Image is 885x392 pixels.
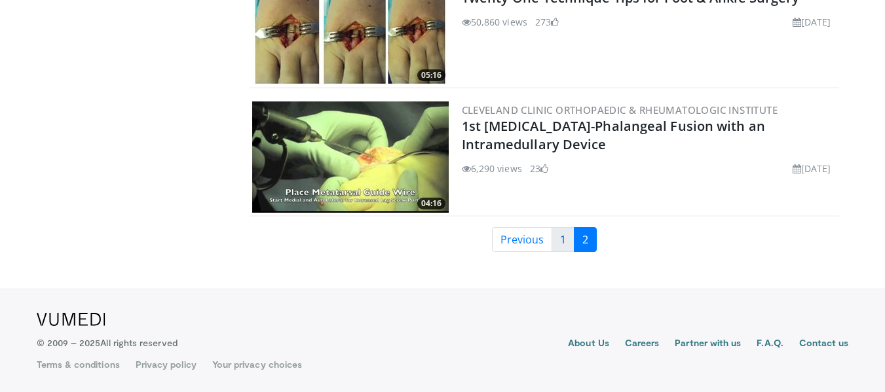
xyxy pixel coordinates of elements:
[535,15,559,29] li: 273
[625,336,660,352] a: Careers
[492,227,552,252] a: Previous
[793,15,831,29] li: [DATE]
[574,227,597,252] a: 2
[417,69,445,81] span: 05:16
[552,227,574,252] a: 1
[417,198,445,209] span: 04:16
[212,358,302,371] a: Your privacy choices
[793,162,831,175] li: [DATE]
[675,336,741,352] a: Partner with us
[252,101,449,213] a: 04:16
[799,336,849,352] a: Contact us
[136,358,197,371] a: Privacy policy
[37,313,105,326] img: VuMedi Logo
[462,117,765,153] a: 1st [MEDICAL_DATA]-Phalangeal Fusion with an Intramedullary Device
[530,162,548,175] li: 23
[462,15,527,29] li: 50,860 views
[37,358,120,371] a: Terms & conditions
[252,101,449,213] img: Picture_11_5_2.png.300x170_q85_crop-smart_upscale.jpg
[757,336,783,352] a: F.A.Q.
[250,227,839,252] nav: Search results pages
[100,337,177,348] span: All rights reserved
[462,103,778,116] a: Cleveland Clinic Orthopaedic & Rheumatologic Institute
[37,336,178,349] p: © 2009 – 2025
[568,336,609,352] a: About Us
[462,162,522,175] li: 6,290 views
